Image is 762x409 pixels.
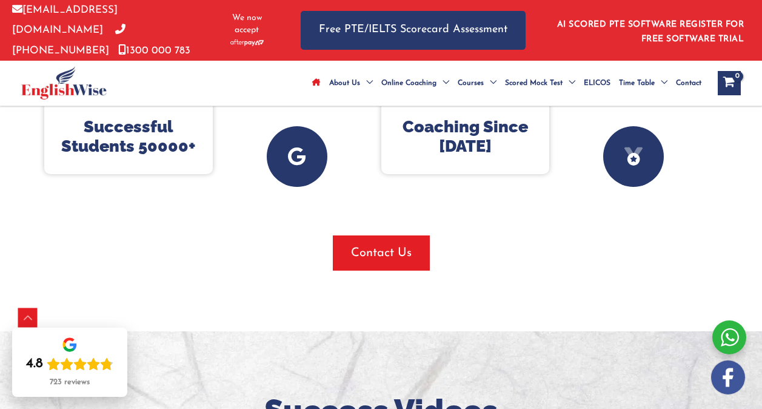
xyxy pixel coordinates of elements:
[580,62,615,104] a: ELICOS
[118,46,190,56] a: 1300 000 783
[50,377,90,387] div: 723 reviews
[26,356,43,373] div: 4.8
[230,39,264,46] img: Afterpay-Logo
[377,62,453,104] a: Online CoachingMenu Toggle
[655,62,667,104] span: Menu Toggle
[501,62,580,104] a: Scored Mock TestMenu Toggle
[381,62,436,104] span: Online Coaching
[329,62,360,104] span: About Us
[676,62,701,104] span: Contact
[351,245,412,262] span: Contact Us
[308,62,706,104] nav: Site Navigation: Main Menu
[619,62,655,104] span: Time Table
[393,117,538,157] p: Coaching Since [DATE]
[484,62,496,104] span: Menu Toggle
[615,62,672,104] a: Time TableMenu Toggle
[672,62,706,104] a: Contact
[21,66,107,100] img: cropped-ew-logo
[563,62,575,104] span: Menu Toggle
[718,71,741,95] a: View Shopping Cart, empty
[301,11,526,49] a: Free PTE/IELTS Scorecard Assessment
[12,25,125,55] a: [PHONE_NUMBER]
[333,235,430,271] button: Contact Us
[711,360,745,394] img: white-facebook.png
[325,62,377,104] a: About UsMenu Toggle
[584,62,610,104] span: ELICOS
[436,62,449,104] span: Menu Toggle
[550,10,750,50] aside: Header Widget 1
[557,20,744,44] a: AI SCORED PTE SOFTWARE REGISTER FOR FREE SOFTWARE TRIAL
[360,62,373,104] span: Menu Toggle
[56,117,201,157] p: Successful Students 50000+
[453,62,501,104] a: CoursesMenu Toggle
[458,62,484,104] span: Courses
[12,5,118,35] a: [EMAIL_ADDRESS][DOMAIN_NAME]
[224,12,270,36] span: We now accept
[505,62,563,104] span: Scored Mock Test
[26,356,113,373] div: Rating: 4.8 out of 5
